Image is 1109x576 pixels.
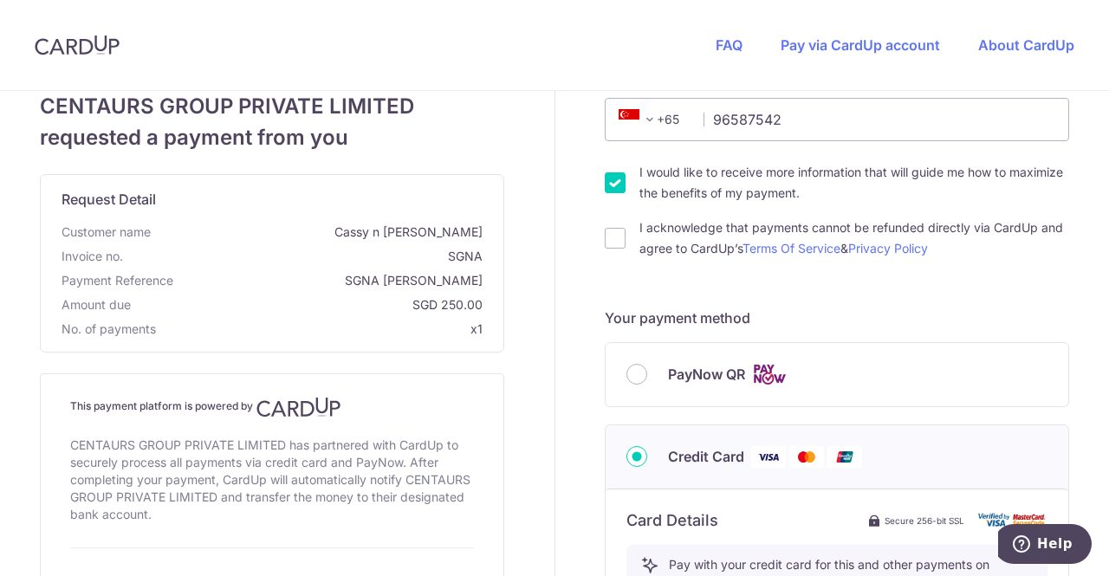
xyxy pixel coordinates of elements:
[70,397,474,417] h4: This payment platform is powered by
[789,446,824,468] img: Mastercard
[62,223,151,241] span: Customer name
[613,109,691,130] span: +65
[639,217,1069,259] label: I acknowledge that payments cannot be refunded directly via CardUp and agree to CardUp’s &
[70,433,474,527] div: CENTAURS GROUP PRIVATE LIMITED has partnered with CardUp to securely process all payments via cre...
[62,296,131,314] span: Amount due
[138,296,483,314] span: SGD 250.00
[158,223,483,241] span: Cassy n [PERSON_NAME]
[978,36,1074,54] a: About CardUp
[40,122,504,153] span: requested a payment from you
[130,248,483,265] span: SGNA
[743,241,840,256] a: Terms Of Service
[978,513,1047,527] img: card secure
[626,446,1047,468] div: Credit Card Visa Mastercard Union Pay
[668,364,745,385] span: PayNow QR
[626,364,1047,385] div: PayNow QR Cards logo
[716,36,743,54] a: FAQ
[998,524,1092,567] iframe: Opens a widget where you can find more information
[35,35,120,55] img: CardUp
[619,109,660,130] span: +65
[256,397,341,417] img: CardUp
[752,364,787,385] img: Cards logo
[180,272,483,289] span: SGNA [PERSON_NAME]
[751,446,786,468] img: Visa
[62,248,123,265] span: Invoice no.
[62,320,156,338] span: No. of payments
[668,446,744,467] span: Credit Card
[40,91,504,122] span: CENTAURS GROUP PRIVATE LIMITED
[885,514,964,527] span: Secure 256-bit SSL
[848,241,928,256] a: Privacy Policy
[62,191,156,208] span: translation missing: en.request_detail
[626,510,718,531] h6: Card Details
[781,36,940,54] a: Pay via CardUp account
[827,446,862,468] img: Union Pay
[470,321,483,336] span: x1
[62,273,173,288] span: translation missing: en.payment_reference
[639,162,1069,204] label: I would like to receive more information that will guide me how to maximize the benefits of my pa...
[605,307,1069,328] h5: Your payment method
